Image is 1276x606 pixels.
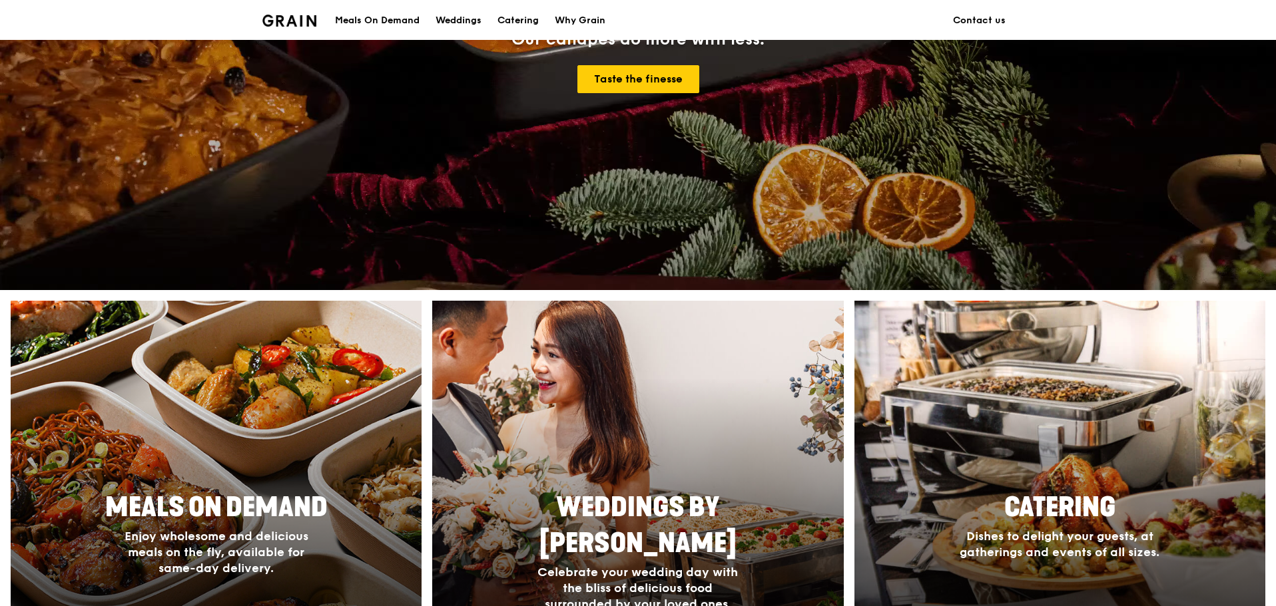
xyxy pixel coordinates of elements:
[577,65,699,93] a: Taste the finesse
[489,1,547,41] a: Catering
[497,1,539,41] div: Catering
[262,15,316,27] img: Grain
[428,1,489,41] a: Weddings
[555,1,605,41] div: Why Grain
[960,529,1159,559] span: Dishes to delight your guests, at gatherings and events of all sizes.
[945,1,1014,41] a: Contact us
[105,492,328,524] span: Meals On Demand
[539,492,737,559] span: Weddings by [PERSON_NAME]
[1004,492,1116,524] span: Catering
[547,1,613,41] a: Why Grain
[125,529,308,575] span: Enjoy wholesome and delicious meals on the fly, available for same-day delivery.
[335,1,420,41] div: Meals On Demand
[436,1,481,41] div: Weddings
